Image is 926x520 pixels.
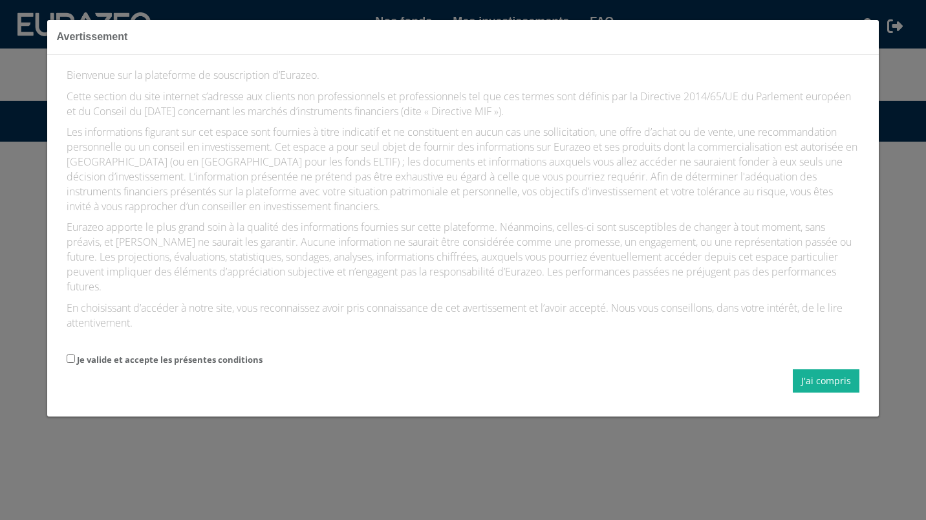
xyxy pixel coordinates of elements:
p: Les informations figurant sur cet espace sont fournies à titre indicatif et ne constituent en auc... [67,125,860,213]
p: En choisissant d’accéder à notre site, vous reconnaissez avoir pris connaissance de cet avertisse... [67,301,860,330]
p: Bienvenue sur la plateforme de souscription d’Eurazeo. [67,68,860,83]
label: Je valide et accepte les présentes conditions [77,354,263,366]
button: J'ai compris [793,369,859,393]
p: Eurazeo apporte le plus grand soin à la qualité des informations fournies sur cette plateforme. N... [67,220,860,294]
p: Cette section du site internet s’adresse aux clients non professionnels et professionnels tel que... [67,89,860,119]
h3: Avertissement [57,30,870,45]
